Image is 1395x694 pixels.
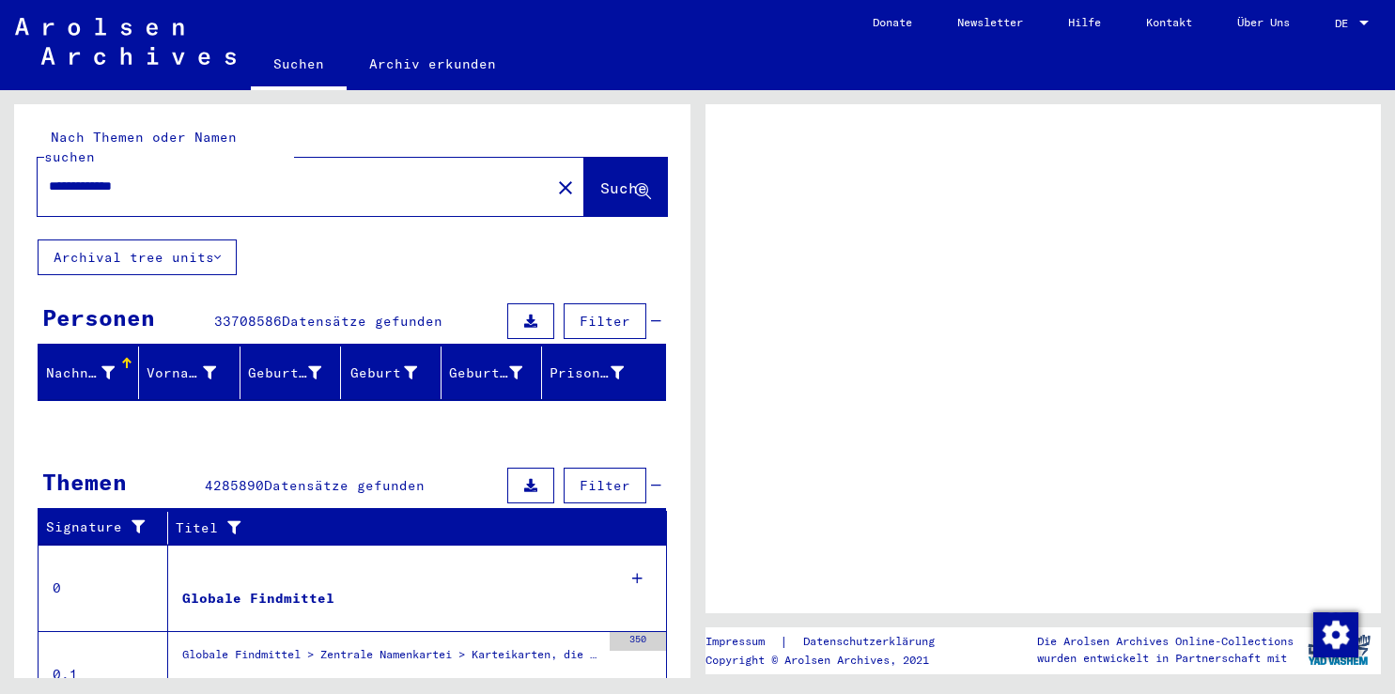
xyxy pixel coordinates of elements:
p: Copyright © Arolsen Archives, 2021 [705,652,957,669]
span: Filter [580,477,630,494]
button: Filter [564,468,646,503]
a: Archiv erkunden [347,41,519,86]
div: | [705,632,957,652]
span: Datensätze gefunden [264,477,425,494]
div: Globale Findmittel [182,589,334,609]
img: yv_logo.png [1304,626,1374,673]
mat-icon: close [554,177,577,199]
div: Signature [46,517,153,537]
span: Filter [580,313,630,330]
span: DE [1335,17,1356,30]
mat-header-cell: Geburtsname [240,347,341,399]
p: wurden entwickelt in Partnerschaft mit [1037,650,1294,667]
div: Geburtsname [248,363,321,383]
mat-header-cell: Vorname [139,347,240,399]
a: Suchen [251,41,347,90]
div: Geburtsname [248,358,345,388]
mat-header-cell: Geburtsdatum [442,347,542,399]
button: Suche [584,158,667,216]
mat-label: Nach Themen oder Namen suchen [44,129,237,165]
div: Geburtsdatum [449,358,546,388]
div: Geburtsdatum [449,363,522,383]
div: Nachname [46,358,138,388]
div: Signature [46,513,172,543]
div: Personen [42,301,155,334]
div: Zustimmung ändern [1312,611,1357,656]
div: Prisoner # [550,358,646,388]
mat-header-cell: Prisoner # [542,347,664,399]
div: Titel [176,518,629,538]
span: 4285890 [205,477,264,494]
div: Vorname [147,363,215,383]
div: Geburt‏ [349,363,417,383]
mat-header-cell: Nachname [39,347,139,399]
div: Prisoner # [550,363,623,383]
span: Datensätze gefunden [282,313,442,330]
td: 0 [39,545,168,631]
mat-header-cell: Geburt‏ [341,347,442,399]
button: Filter [564,303,646,339]
button: Archival tree units [38,239,237,275]
button: Clear [547,168,584,206]
span: 33708586 [214,313,282,330]
a: Impressum [705,632,780,652]
div: Nachname [46,363,115,383]
p: Die Arolsen Archives Online-Collections [1037,633,1294,650]
div: Globale Findmittel > Zentrale Namenkartei > Karteikarten, die im Rahmen der sequentiellen Massend... [182,646,600,672]
div: Titel [176,513,648,543]
a: Datenschutzerklärung [788,632,957,652]
div: Vorname [147,358,239,388]
img: Zustimmung ändern [1313,612,1358,657]
img: Arolsen_neg.svg [15,18,236,65]
div: Themen [42,465,127,499]
span: Suche [600,178,647,197]
div: Geburt‏ [349,358,441,388]
div: 350 [610,632,666,651]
